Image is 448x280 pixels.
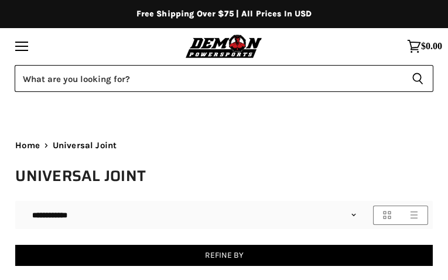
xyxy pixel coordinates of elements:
h1: Universal Joint [15,166,433,186]
input: Search [15,65,402,92]
button: grid view [373,206,401,225]
button: Search [402,65,433,92]
a: $0.00 [401,33,448,59]
button: Refine By [15,245,433,266]
nav: Breadcrumbs [15,141,433,151]
span: $0.00 [421,41,442,52]
a: Home [15,141,40,151]
img: Demon Powersports [183,33,265,59]
form: Product [15,65,433,92]
button: list view [401,206,428,225]
nav: Collection utilities [15,201,433,229]
span: Universal Joint [53,141,117,151]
